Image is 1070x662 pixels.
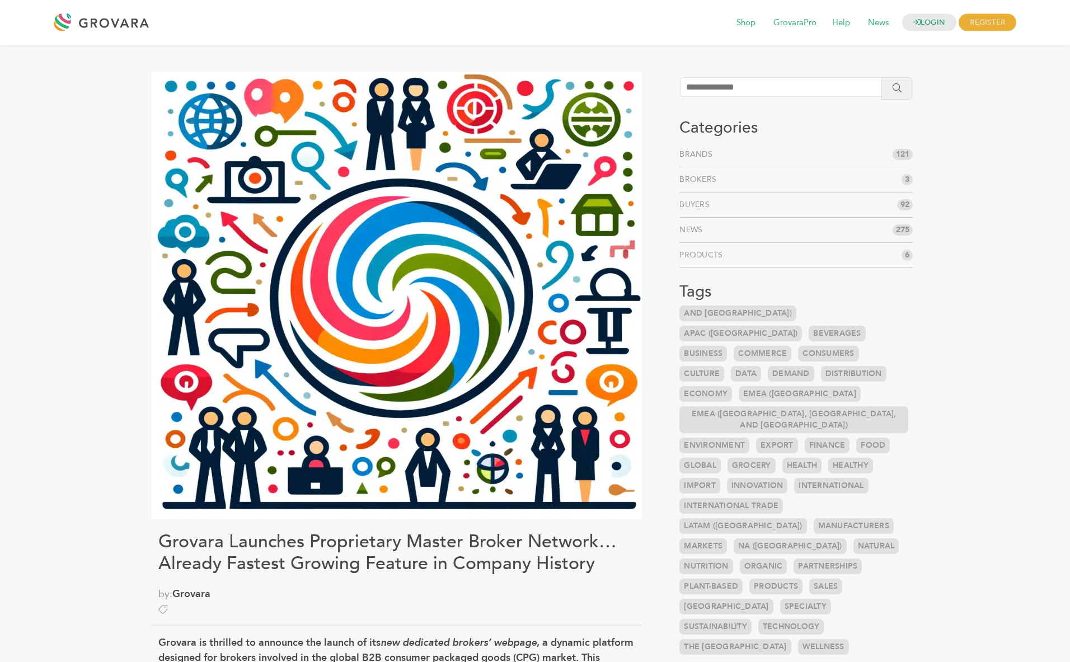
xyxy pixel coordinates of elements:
a: Environment [679,438,749,453]
a: [GEOGRAPHIC_DATA] [679,599,773,614]
a: Consumers [798,346,858,361]
a: Nutrition [679,558,733,574]
span: 3 [902,174,913,185]
a: Grocery [728,458,776,473]
a: International [794,478,868,494]
a: GrovaraPro [766,17,824,29]
a: Buyers [679,199,714,210]
a: Food [856,438,890,453]
em: new dedicated brokers’ webpage [381,636,537,650]
a: Brokers [679,174,721,185]
a: Wellness [798,639,849,655]
a: LATAM ([GEOGRAPHIC_DATA]) [679,518,806,534]
a: EMEA ([GEOGRAPHIC_DATA], [GEOGRAPHIC_DATA], and [GEOGRAPHIC_DATA]) [679,406,908,433]
a: LOGIN [902,14,957,31]
a: Business [679,346,727,361]
a: Plant-based [679,579,743,594]
a: Import [679,478,720,494]
a: Natural [853,538,899,554]
a: Economy [679,386,732,402]
a: APAC ([GEOGRAPHIC_DATA]) [679,326,802,341]
span: 92 [897,199,913,210]
a: Finance [805,438,850,453]
a: International Trade [679,498,783,514]
span: 121 [893,149,913,160]
a: Technology [758,619,824,635]
a: Shop [729,17,763,29]
h1: Grovara Launches Proprietary Master Broker Network… Already Fastest Growing Feature in Company Hi... [158,531,635,574]
a: EMEA ([GEOGRAPHIC_DATA] [739,386,861,402]
a: Distribution [821,366,886,382]
a: Commerce [734,346,791,361]
a: and [GEOGRAPHIC_DATA]) [679,306,796,321]
span: by: [158,586,635,602]
a: Sales [809,579,842,594]
a: Innovation [727,478,788,494]
a: Global [679,458,721,473]
span: News [860,12,897,34]
a: Specialty [780,599,831,614]
a: Beverages [809,326,865,341]
a: Culture [679,366,724,382]
a: the [GEOGRAPHIC_DATA] [679,639,791,655]
a: Manufacturers [814,518,894,534]
span: REGISTER [959,14,1016,31]
a: Brands [679,149,717,160]
a: Data [731,366,761,382]
span: Help [824,12,858,34]
span: 275 [893,224,913,236]
a: Healthy [828,458,873,473]
a: NA ([GEOGRAPHIC_DATA]) [734,538,847,554]
span: 6 [902,250,913,261]
a: Products [749,579,802,594]
a: Organic [740,558,787,574]
span: Shop [729,12,763,34]
a: Export [756,438,798,453]
a: Demand [768,366,814,382]
a: Markets [679,538,727,554]
a: Partnerships [794,558,862,574]
a: News [679,224,707,236]
a: Grovara [172,587,210,601]
h3: Categories [679,119,913,138]
a: Sustainability [679,619,752,635]
h3: Tags [679,283,913,302]
a: Products [679,250,727,261]
a: News [860,17,897,29]
span: GrovaraPro [766,12,824,34]
a: Health [782,458,822,473]
a: Help [824,17,858,29]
